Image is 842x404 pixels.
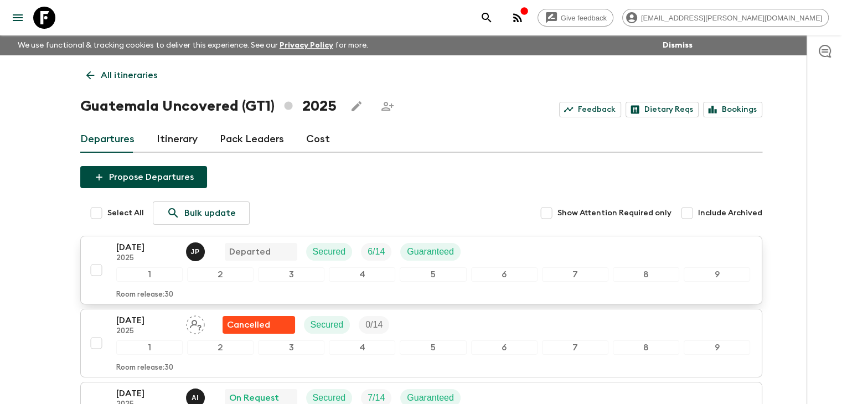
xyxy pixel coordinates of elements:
[187,267,254,282] div: 2
[80,309,762,377] button: [DATE]2025Assign pack leaderFlash Pack cancellationSecuredTrip Fill123456789Room release:30
[116,314,177,327] p: [DATE]
[187,340,254,355] div: 2
[368,245,385,258] p: 6 / 14
[80,126,135,153] a: Departures
[116,241,177,254] p: [DATE]
[345,95,368,117] button: Edit this itinerary
[626,102,699,117] a: Dietary Reqs
[258,340,324,355] div: 3
[471,267,538,282] div: 6
[186,392,207,401] span: Alvaro Ixtetela
[542,340,608,355] div: 7
[559,102,621,117] a: Feedback
[304,316,350,334] div: Secured
[684,267,750,282] div: 9
[192,393,199,402] p: A I
[329,340,395,355] div: 4
[13,35,373,55] p: We use functional & tracking cookies to deliver this experience. See our for more.
[313,245,346,258] p: Secured
[698,208,762,219] span: Include Archived
[407,245,454,258] p: Guaranteed
[684,340,750,355] div: 9
[186,246,207,255] span: Julio Posadas
[476,7,498,29] button: search adventures
[555,14,613,22] span: Give feedback
[359,316,389,334] div: Trip Fill
[227,318,270,332] p: Cancelled
[258,267,324,282] div: 3
[80,166,207,188] button: Propose Departures
[7,7,29,29] button: menu
[116,327,177,336] p: 2025
[116,267,183,282] div: 1
[471,340,538,355] div: 6
[538,9,613,27] a: Give feedback
[280,42,333,49] a: Privacy Policy
[329,267,395,282] div: 4
[153,201,250,225] a: Bulk update
[101,69,157,82] p: All itineraries
[80,64,163,86] a: All itineraries
[400,340,466,355] div: 5
[157,126,198,153] a: Itinerary
[622,9,829,27] div: [EMAIL_ADDRESS][PERSON_NAME][DOMAIN_NAME]
[660,38,695,53] button: Dismiss
[703,102,762,117] a: Bookings
[107,208,144,219] span: Select All
[306,126,330,153] a: Cost
[229,245,271,258] p: Departed
[116,291,173,299] p: Room release: 30
[116,387,177,400] p: [DATE]
[376,95,399,117] span: Share this itinerary
[400,267,466,282] div: 5
[311,318,344,332] p: Secured
[116,364,173,372] p: Room release: 30
[306,243,353,261] div: Secured
[542,267,608,282] div: 7
[116,254,177,263] p: 2025
[635,14,828,22] span: [EMAIL_ADDRESS][PERSON_NAME][DOMAIN_NAME]
[80,236,762,304] button: [DATE]2025Julio PosadasDepartedSecuredTrip FillGuaranteed123456789Room release:30
[80,95,337,117] h1: Guatemala Uncovered (GT1) 2025
[557,208,671,219] span: Show Attention Required only
[186,319,205,328] span: Assign pack leader
[361,243,391,261] div: Trip Fill
[365,318,383,332] p: 0 / 14
[613,340,679,355] div: 8
[116,340,183,355] div: 1
[220,126,284,153] a: Pack Leaders
[184,206,236,220] p: Bulk update
[223,316,295,334] div: Flash Pack cancellation
[613,267,679,282] div: 8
